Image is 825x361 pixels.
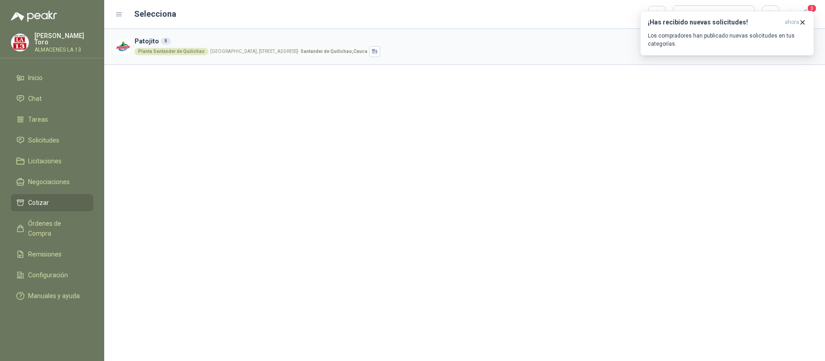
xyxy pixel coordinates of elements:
[135,36,747,46] h3: Patojito
[300,49,367,54] strong: Santander de Quilichao , Cauca
[807,4,817,13] span: 3
[648,19,781,26] h3: ¡Has recibido nuevas solicitudes!
[11,90,93,107] a: Chat
[28,218,85,238] span: Órdenes de Compra
[34,33,93,45] p: [PERSON_NAME] Toro
[28,135,59,145] span: Solicitudes
[785,19,799,26] span: ahora
[28,156,62,166] span: Licitaciones
[28,291,80,301] span: Manuales y ayuda
[28,198,49,208] span: Cotizar
[34,47,93,52] p: ALMACENES LA 13
[11,152,93,170] a: Licitaciones
[134,8,176,20] h2: Selecciona
[798,6,814,23] button: 3
[11,287,93,304] a: Manuales y ayuda
[640,11,814,56] button: ¡Has recibido nuevas solicitudes!ahora Los compradores han publicado nuevas solicitudes en tus ca...
[11,69,93,86] a: Inicio
[11,34,29,51] img: Company Logo
[210,49,367,54] p: [GEOGRAPHIC_DATA], [STREET_ADDRESS] -
[11,194,93,211] a: Cotizar
[28,94,42,104] span: Chat
[11,215,93,242] a: Órdenes de Compra
[11,173,93,190] a: Negociaciones
[161,38,171,45] div: 8
[11,11,57,22] img: Logo peakr
[11,111,93,128] a: Tareas
[11,246,93,263] a: Remisiones
[28,270,68,280] span: Configuración
[28,249,62,259] span: Remisiones
[115,39,131,55] img: Company Logo
[28,73,43,83] span: Inicio
[648,32,806,48] p: Los compradores han publicado nuevas solicitudes en tus categorías.
[11,132,93,149] a: Solicitudes
[673,5,755,24] button: Cargar cotizaciones
[135,48,208,55] div: Planta Santander de Quilichao
[28,114,48,124] span: Tareas
[11,266,93,284] a: Configuración
[28,177,70,187] span: Negociaciones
